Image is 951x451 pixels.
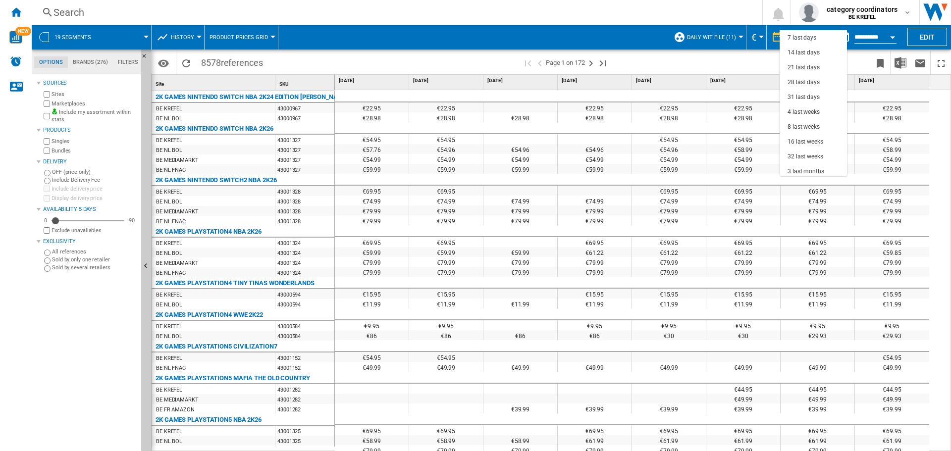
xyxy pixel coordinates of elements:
[788,49,820,57] div: 14 last days
[788,167,824,176] div: 3 last months
[788,93,820,101] div: 31 last days
[788,138,823,146] div: 16 last weeks
[788,34,816,42] div: 7 last days
[788,123,820,131] div: 8 last weeks
[788,108,820,116] div: 4 last weeks
[788,78,820,87] div: 28 last days
[788,152,823,161] div: 32 last weeks
[788,63,820,72] div: 21 last days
